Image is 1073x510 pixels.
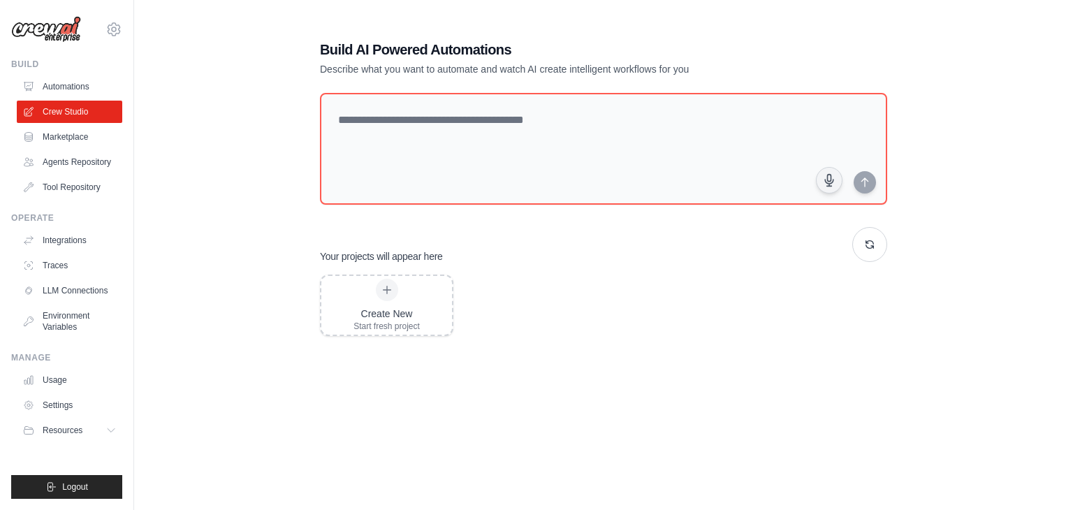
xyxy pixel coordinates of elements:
div: Start fresh project [353,321,420,332]
a: Usage [17,369,122,391]
span: Logout [62,481,88,493]
h1: Build AI Powered Automations [320,40,789,59]
p: Describe what you want to automate and watch AI create intelligent workflows for you [320,62,789,76]
span: Resources [43,425,82,436]
a: Traces [17,254,122,277]
a: Settings [17,394,122,416]
a: Agents Repository [17,151,122,173]
a: Integrations [17,229,122,252]
div: Manage [11,352,122,363]
div: Create New [353,307,420,321]
img: Logo [11,16,81,43]
a: Environment Variables [17,305,122,338]
a: Crew Studio [17,101,122,123]
div: Operate [11,212,122,224]
button: Logout [11,475,122,499]
div: Build [11,59,122,70]
a: Tool Repository [17,176,122,198]
button: Resources [17,419,122,442]
a: Marketplace [17,126,122,148]
button: Click to speak your automation idea [816,167,842,194]
a: LLM Connections [17,279,122,302]
button: Get new suggestions [852,227,887,262]
h3: Your projects will appear here [320,249,443,263]
a: Automations [17,75,122,98]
